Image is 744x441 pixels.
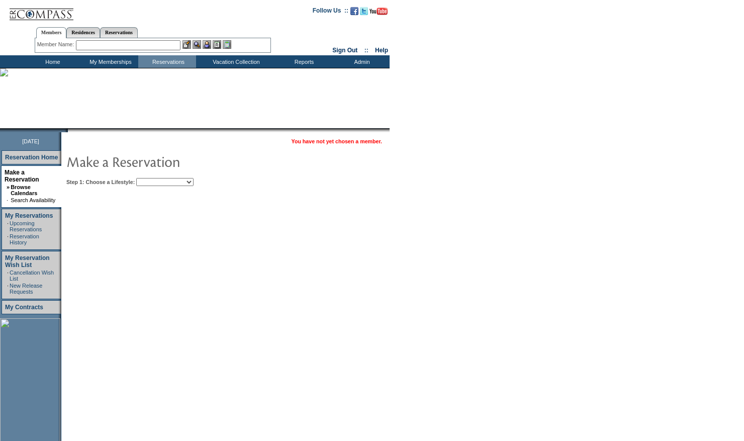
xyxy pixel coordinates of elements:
[23,55,80,68] td: Home
[36,27,67,38] a: Members
[11,184,37,196] a: Browse Calendars
[182,40,191,49] img: b_edit.gif
[66,151,267,171] img: pgTtlMakeReservation.gif
[100,27,138,38] a: Reservations
[66,27,100,38] a: Residences
[313,6,348,18] td: Follow Us ::
[350,7,358,15] img: Become our fan on Facebook
[375,47,388,54] a: Help
[7,270,9,282] td: ·
[332,47,357,54] a: Sign Out
[360,7,368,15] img: Follow us on Twitter
[369,8,388,15] img: Subscribe to our YouTube Channel
[5,212,53,219] a: My Reservations
[369,10,388,16] a: Subscribe to our YouTube Channel
[350,10,358,16] a: Become our fan on Facebook
[80,55,138,68] td: My Memberships
[10,283,42,295] a: New Release Requests
[193,40,201,49] img: View
[203,40,211,49] img: Impersonate
[213,40,221,49] img: Reservations
[196,55,274,68] td: Vacation Collection
[64,128,68,132] img: promoShadowLeftCorner.gif
[138,55,196,68] td: Reservations
[5,154,58,161] a: Reservation Home
[5,304,43,311] a: My Contracts
[7,283,9,295] td: ·
[10,233,39,245] a: Reservation History
[10,220,42,232] a: Upcoming Reservations
[7,184,10,190] b: »
[292,138,382,144] span: You have not yet chosen a member.
[68,128,69,132] img: blank.gif
[5,254,50,269] a: My Reservation Wish List
[11,197,55,203] a: Search Availability
[364,47,368,54] span: ::
[274,55,332,68] td: Reports
[332,55,390,68] td: Admin
[7,197,10,203] td: ·
[5,169,39,183] a: Make a Reservation
[7,220,9,232] td: ·
[22,138,39,144] span: [DATE]
[223,40,231,49] img: b_calculator.gif
[10,270,54,282] a: Cancellation Wish List
[37,40,76,49] div: Member Name:
[7,233,9,245] td: ·
[360,10,368,16] a: Follow us on Twitter
[66,179,135,185] b: Step 1: Choose a Lifestyle:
